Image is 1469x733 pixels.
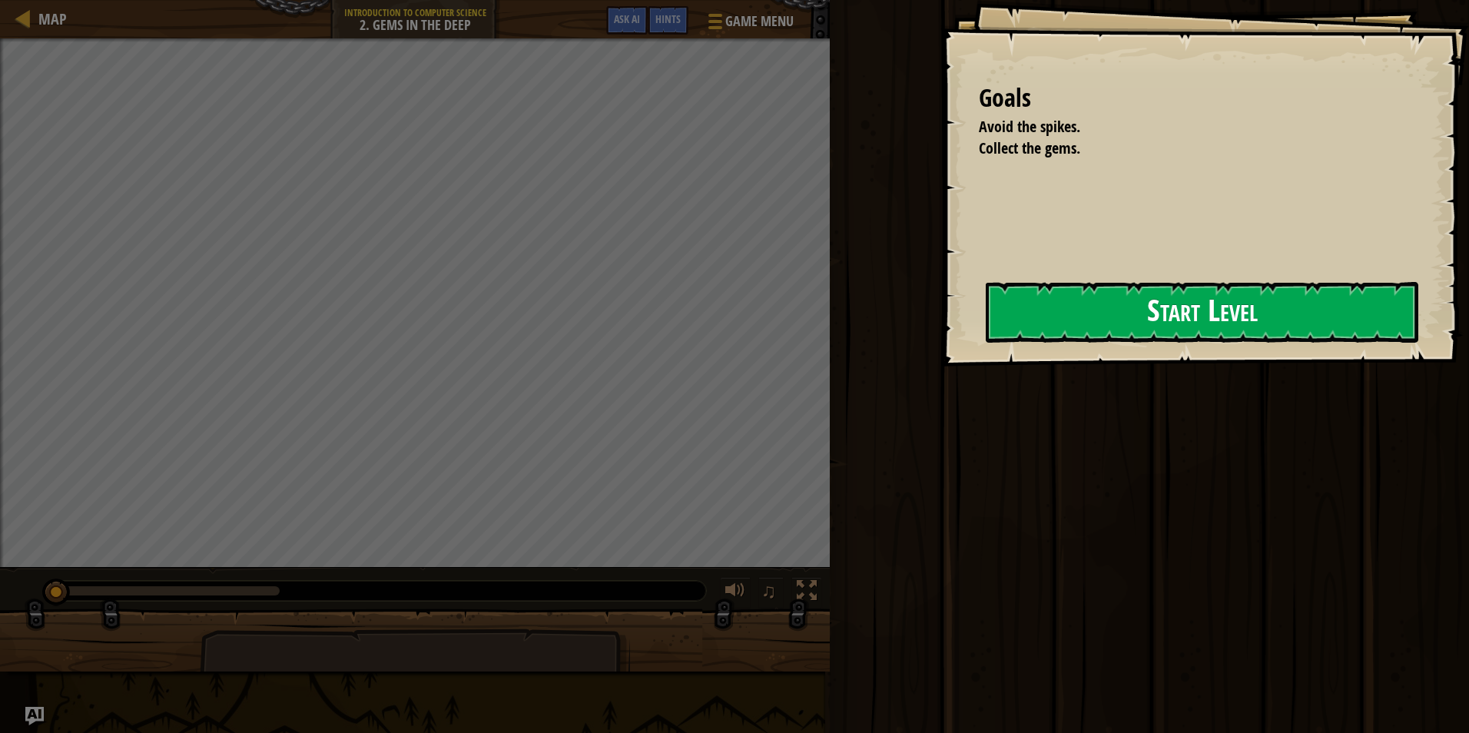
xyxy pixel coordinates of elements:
span: Map [38,8,67,29]
button: Toggle fullscreen [791,577,822,609]
span: Ask AI [614,12,640,26]
button: Ask AI [25,707,44,725]
button: Ask AI [606,6,648,35]
li: Collect the gems. [960,138,1411,160]
button: Adjust volume [720,577,751,609]
span: Collect the gems. [979,138,1080,158]
span: Hints [655,12,681,26]
li: Avoid the spikes. [960,116,1411,138]
span: ♫ [761,579,777,602]
a: Map [31,8,67,29]
span: Game Menu [725,12,794,32]
button: ♫ [758,577,784,609]
span: Avoid the spikes. [979,116,1080,137]
div: Goals [979,81,1415,116]
button: Start Level [986,282,1418,343]
button: Game Menu [696,6,803,42]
